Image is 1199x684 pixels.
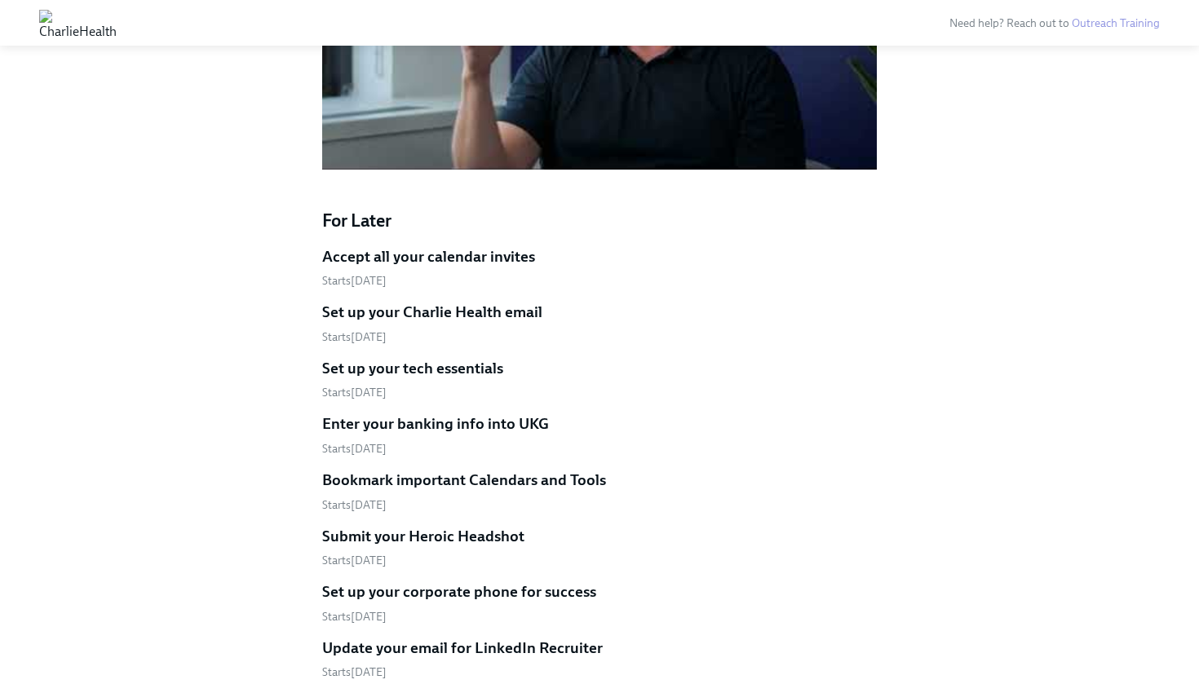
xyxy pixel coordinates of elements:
[1072,16,1160,30] a: Outreach Training
[322,526,524,547] h5: Submit your Heroic Headshot
[322,330,387,344] span: Monday, August 18th 2025, 10:00 am
[322,209,877,233] h4: For Later
[949,16,1160,30] span: Need help? Reach out to
[322,665,387,679] span: Monday, August 18th 2025, 10:00 am
[322,302,542,323] h5: Set up your Charlie Health email
[322,358,877,401] a: Set up your tech essentialsStarts[DATE]
[322,413,877,457] a: Enter your banking info into UKGStarts[DATE]
[322,581,596,602] h5: Set up your corporate phone for success
[322,526,877,569] a: Submit your Heroic HeadshotStarts[DATE]
[322,274,387,288] span: Monday, August 18th 2025, 10:00 am
[322,358,503,379] h5: Set up your tech essentials
[322,302,877,345] a: Set up your Charlie Health emailStarts[DATE]
[322,413,549,435] h5: Enter your banking info into UKG
[322,498,387,512] span: Monday, August 18th 2025, 10:00 am
[322,610,387,624] span: Monday, August 18th 2025, 10:00 am
[322,638,603,659] h5: Update your email for LinkedIn Recruiter
[322,470,877,513] a: Bookmark important Calendars and ToolsStarts[DATE]
[322,442,387,456] span: Monday, August 18th 2025, 10:00 am
[322,581,877,624] a: Set up your corporate phone for successStarts[DATE]
[322,554,387,567] span: Monday, August 18th 2025, 10:00 am
[322,246,877,289] a: Accept all your calendar invitesStarts[DATE]
[322,470,606,491] h5: Bookmark important Calendars and Tools
[322,246,535,267] h5: Accept all your calendar invites
[322,386,387,399] span: Monday, August 18th 2025, 10:00 am
[322,638,877,681] a: Update your email for LinkedIn RecruiterStarts[DATE]
[39,10,117,36] img: CharlieHealth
